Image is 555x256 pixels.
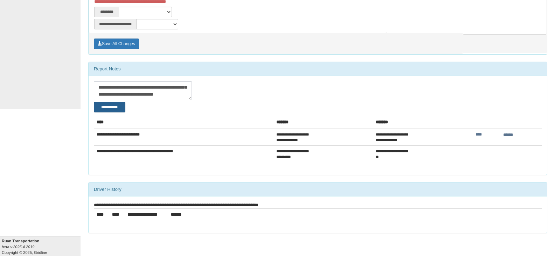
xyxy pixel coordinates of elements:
[94,102,125,112] button: Change Filter Options
[89,62,547,76] div: Report Notes
[2,245,34,249] i: beta v.2025.4.2019
[2,238,81,255] div: Copyright © 2025, Gridline
[89,182,547,196] div: Driver History
[94,39,139,49] button: Save
[2,239,40,243] b: Ruan Transportation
